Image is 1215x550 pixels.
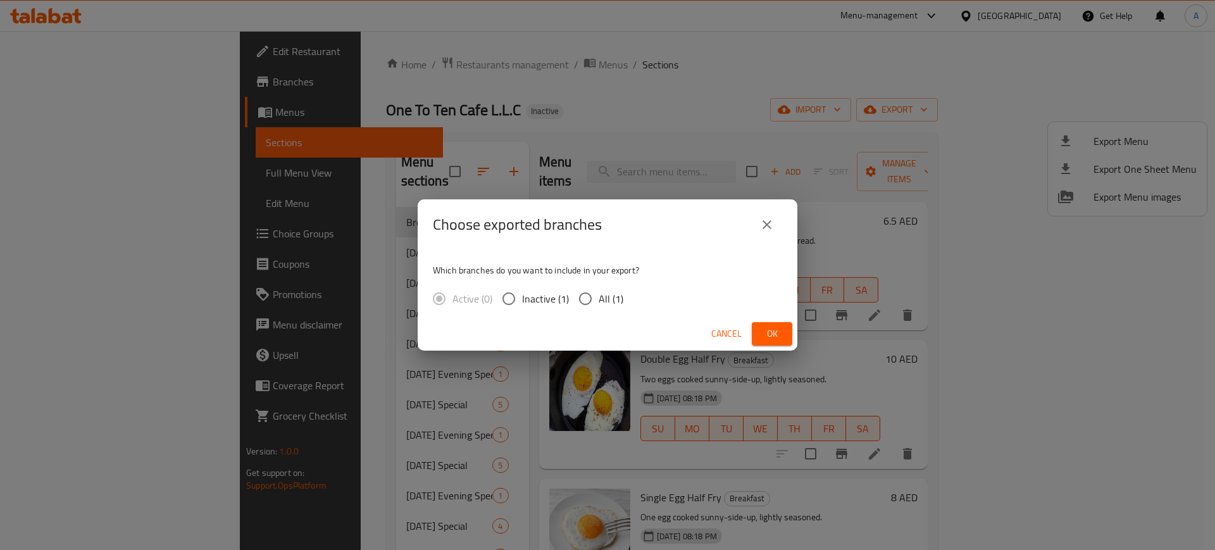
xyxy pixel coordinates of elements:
[452,291,492,306] span: Active (0)
[762,326,782,342] span: Ok
[706,322,747,346] button: Cancel
[433,215,602,235] h2: Choose exported branches
[433,264,782,277] p: Which branches do you want to include in your export?
[711,326,742,342] span: Cancel
[599,291,623,306] span: All (1)
[522,291,569,306] span: Inactive (1)
[752,209,782,240] button: close
[752,322,792,346] button: Ok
